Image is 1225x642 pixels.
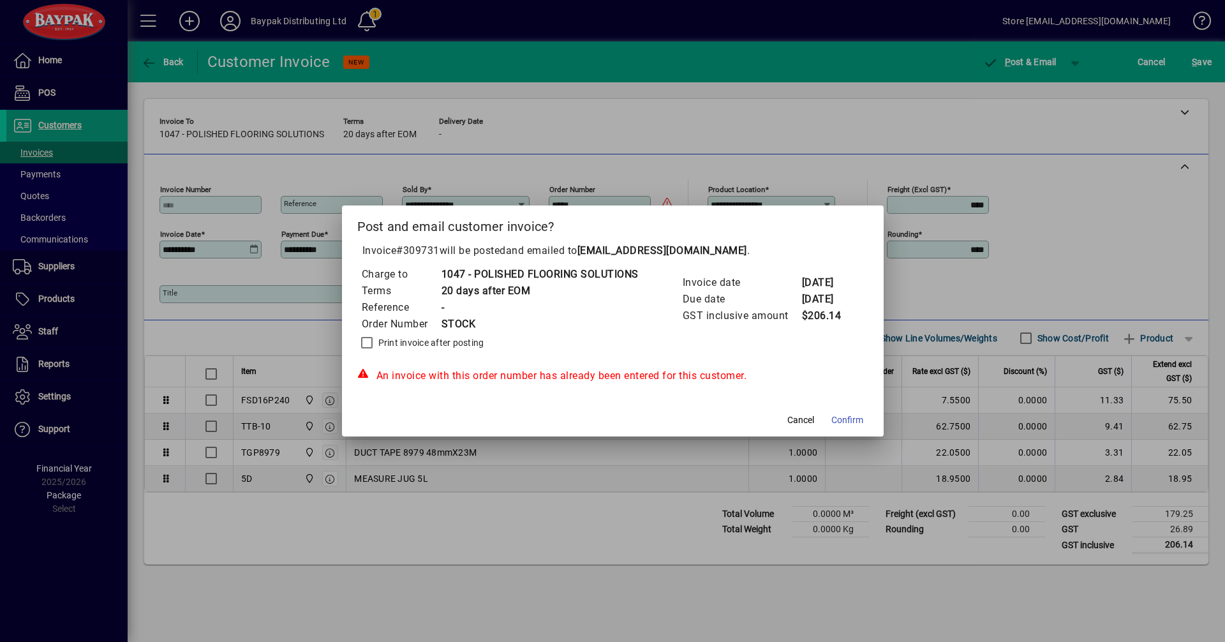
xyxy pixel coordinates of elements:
[826,408,868,431] button: Confirm
[801,308,852,324] td: $206.14
[396,244,440,257] span: #309731
[506,244,747,257] span: and emailed to
[801,274,852,291] td: [DATE]
[357,368,868,384] div: An invoice with this order number has already been entered for this customer.
[441,316,639,332] td: STOCK
[357,243,868,258] p: Invoice will be posted .
[682,308,801,324] td: GST inclusive amount
[361,266,441,283] td: Charge to
[682,291,801,308] td: Due date
[361,299,441,316] td: Reference
[441,283,639,299] td: 20 days after EOM
[801,291,852,308] td: [DATE]
[682,274,801,291] td: Invoice date
[780,408,821,431] button: Cancel
[376,336,484,349] label: Print invoice after posting
[342,205,884,243] h2: Post and email customer invoice?
[577,244,747,257] b: [EMAIL_ADDRESS][DOMAIN_NAME]
[361,283,441,299] td: Terms
[441,299,639,316] td: -
[831,414,863,427] span: Confirm
[441,266,639,283] td: 1047 - POLISHED FLOORING SOLUTIONS
[361,316,441,332] td: Order Number
[787,414,814,427] span: Cancel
